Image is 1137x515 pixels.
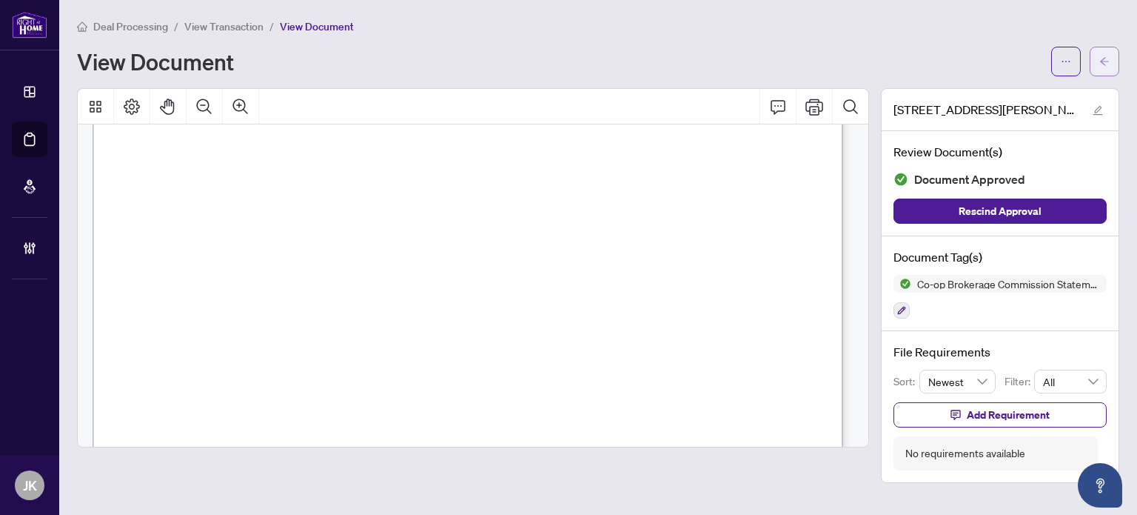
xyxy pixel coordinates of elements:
h4: Review Document(s) [893,143,1107,161]
img: logo [12,11,47,39]
span: View Transaction [184,20,264,33]
button: Open asap [1078,463,1122,508]
h1: View Document [77,50,234,73]
li: / [269,18,274,35]
span: Add Requirement [967,403,1050,427]
span: All [1043,371,1098,393]
button: Add Requirement [893,402,1107,428]
img: Status Icon [893,275,911,293]
span: ellipsis [1061,56,1071,67]
h4: File Requirements [893,343,1107,361]
span: Document Approved [914,170,1025,190]
span: View Document [280,20,354,33]
span: [STREET_ADDRESS][PERSON_NAME] - CS.pdf [893,101,1079,119]
span: Newest [928,371,987,393]
p: Filter: [1004,373,1034,390]
span: Rescind Approval [959,199,1042,223]
span: Deal Processing [93,20,168,33]
button: Rescind Approval [893,199,1107,224]
span: arrow-left [1099,56,1110,67]
span: JK [23,475,37,496]
span: Co-op Brokerage Commission Statement [911,279,1107,289]
p: Sort: [893,373,919,390]
span: home [77,21,87,32]
img: Document Status [893,172,908,187]
span: edit [1093,105,1103,116]
li: / [174,18,178,35]
div: No requirements available [905,445,1025,462]
h4: Document Tag(s) [893,248,1107,266]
